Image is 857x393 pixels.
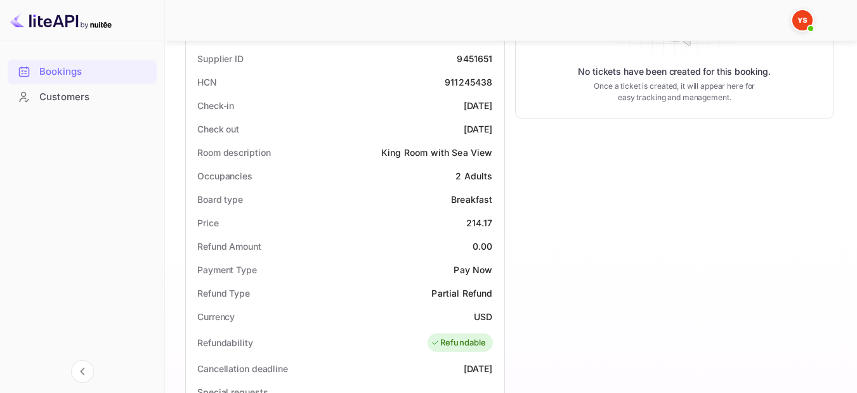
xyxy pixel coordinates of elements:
[464,122,493,136] div: [DATE]
[474,310,492,323] div: USD
[197,146,270,159] div: Room description
[197,310,235,323] div: Currency
[197,122,239,136] div: Check out
[457,52,492,65] div: 9451651
[431,337,487,349] div: Refundable
[464,362,493,375] div: [DATE]
[473,240,493,253] div: 0.00
[197,99,234,112] div: Check-in
[8,60,157,84] div: Bookings
[71,360,94,383] button: Collapse navigation
[8,60,157,83] a: Bookings
[445,75,492,89] div: 911245438
[8,85,157,110] div: Customers
[578,65,771,78] p: No tickets have been created for this booking.
[590,81,759,103] p: Once a ticket is created, it will appear here for easy tracking and management.
[197,216,219,229] div: Price
[455,169,492,183] div: 2 Adults
[197,263,257,276] div: Payment Type
[197,287,250,300] div: Refund Type
[454,263,492,276] div: Pay Now
[197,75,217,89] div: HCN
[39,90,150,105] div: Customers
[792,10,813,30] img: Yandex Support
[8,85,157,108] a: Customers
[381,146,492,159] div: King Room with Sea View
[197,240,261,253] div: Refund Amount
[197,169,252,183] div: Occupancies
[451,193,492,206] div: Breakfast
[10,10,112,30] img: LiteAPI logo
[197,52,244,65] div: Supplier ID
[431,287,492,300] div: Partial Refund
[39,65,150,79] div: Bookings
[197,362,288,375] div: Cancellation deadline
[197,193,243,206] div: Board type
[197,336,253,349] div: Refundability
[466,216,493,229] div: 214.17
[464,99,493,112] div: [DATE]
